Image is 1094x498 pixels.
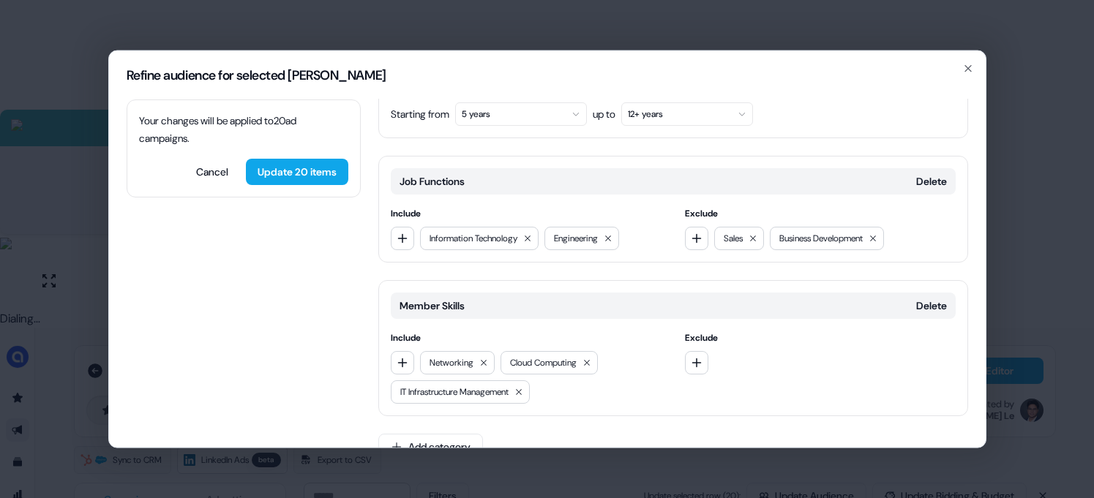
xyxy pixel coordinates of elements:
span: Member Skills [400,298,465,312]
span: Exclude [685,330,956,344]
span: IT Infrastructure Management [400,384,509,399]
button: 5 years [455,102,587,125]
span: Starting from [391,106,449,121]
span: up to [593,106,615,121]
span: Business Development [779,230,863,245]
button: Cancel [184,158,240,184]
span: Your changes will be applied to 20 ad campaigns . [139,113,296,144]
span: Include [391,330,662,344]
span: Exclude [685,205,956,220]
button: Update 20 items [246,158,348,184]
span: Information Technology [430,230,517,245]
span: Cloud Computing [510,355,577,369]
span: Sales [724,230,743,245]
span: Engineering [554,230,598,245]
span: Networking [430,355,473,369]
span: Job Functions [400,173,465,188]
span: Include [391,205,662,220]
button: Delete [916,298,947,312]
button: Add category [378,433,483,459]
button: 12+ years [621,102,753,125]
button: Delete [916,173,947,188]
h2: Refine audience for selected [PERSON_NAME] [127,68,968,81]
